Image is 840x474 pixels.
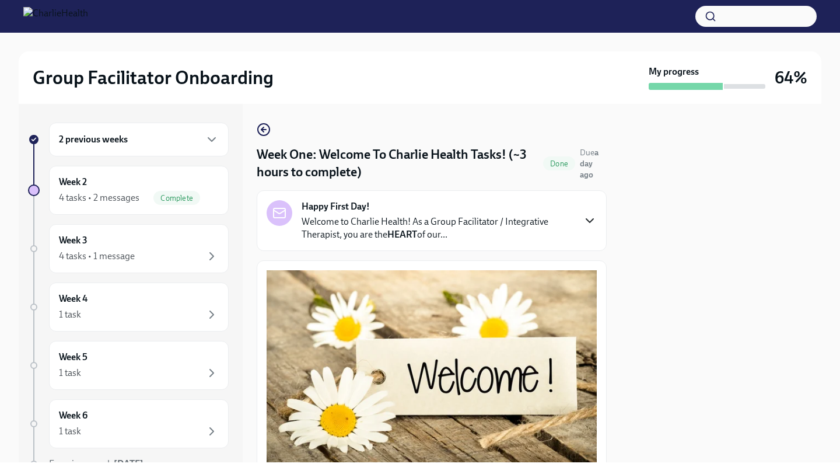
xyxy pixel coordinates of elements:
[543,159,575,168] span: Done
[49,458,143,469] span: Experience ends
[59,133,128,146] h6: 2 previous weeks
[257,146,538,181] h4: Week One: Welcome To Charlie Health Tasks! (~3 hours to complete)
[59,191,139,204] div: 4 tasks • 2 messages
[59,308,81,321] div: 1 task
[387,229,417,240] strong: HEART
[302,200,370,213] strong: Happy First Day!
[59,176,87,189] h6: Week 2
[28,399,229,448] a: Week 61 task
[114,458,143,469] strong: [DATE]
[649,65,699,78] strong: My progress
[580,148,598,180] span: Due
[28,341,229,390] a: Week 51 task
[775,67,807,88] h3: 64%
[28,224,229,273] a: Week 34 tasks • 1 message
[59,425,81,438] div: 1 task
[302,215,573,241] p: Welcome to Charlie Health! As a Group Facilitator / Integrative Therapist, you are the of our...
[28,166,229,215] a: Week 24 tasks • 2 messagesComplete
[28,283,229,332] a: Week 41 task
[23,7,88,26] img: CharlieHealth
[59,234,87,247] h6: Week 3
[59,351,87,364] h6: Week 5
[580,147,607,180] span: August 18th, 2025 09:00
[267,270,597,469] button: Zoom image
[59,250,135,263] div: 4 tasks • 1 message
[59,367,81,379] div: 1 task
[33,66,274,89] h2: Group Facilitator Onboarding
[59,292,87,305] h6: Week 4
[49,123,229,156] div: 2 previous weeks
[580,148,598,180] strong: a day ago
[153,194,200,203] span: Complete
[59,409,87,422] h6: Week 6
